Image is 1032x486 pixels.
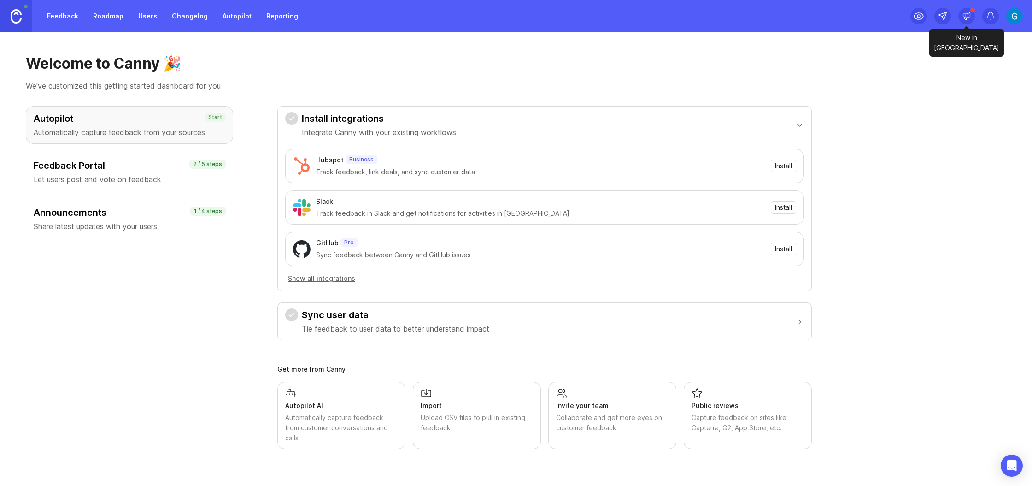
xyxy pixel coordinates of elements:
[26,106,233,144] button: AutopilotAutomatically capture feedback from your sourcesStart
[217,8,257,24] a: Autopilot
[692,413,804,433] div: Capture feedback on sites like Capterra, G2, App Store, etc.
[302,308,489,321] h3: Sync user data
[285,107,804,143] button: Install integrationsIntegrate Canny with your existing workflows
[285,273,358,284] button: Show all integrations
[548,382,676,449] a: Invite your teamCollaborate and get more eyes on customer feedback
[556,401,668,411] div: Invite your team
[88,8,129,24] a: Roadmap
[684,382,812,449] a: Public reviewsCapture feedback on sites like Capterra, G2, App Store, etc.
[293,240,311,258] img: GitHub
[34,159,225,172] h3: Feedback Portal
[302,323,489,334] p: Tie feedback to user data to better understand impact
[26,153,233,191] button: Feedback PortalLet users post and vote on feedback2 / 5 steps
[285,273,804,284] a: Show all integrations
[349,156,374,163] p: Business
[775,244,792,254] span: Install
[556,413,668,433] div: Collaborate and get more eyes on customer feedback
[771,160,796,172] button: Install
[193,160,222,168] p: 2 / 5 steps
[285,143,804,291] div: Install integrationsIntegrate Canny with your existing workflows
[133,8,163,24] a: Users
[285,401,398,411] div: Autopilot AI
[34,206,225,219] h3: Announcements
[166,8,213,24] a: Changelog
[1001,455,1023,477] div: Open Intercom Messenger
[293,199,311,216] img: Slack
[692,401,804,411] div: Public reviews
[34,174,225,185] p: Let users post and vote on feedback
[261,8,304,24] a: Reporting
[41,8,84,24] a: Feedback
[316,208,765,219] div: Track feedback in Slack and get notifications for activities in [GEOGRAPHIC_DATA]
[34,127,225,138] p: Automatically capture feedback from your sources
[34,221,225,232] p: Share latest updates with your users
[302,112,456,125] h3: Install integrations
[316,238,339,248] div: GitHub
[771,201,796,214] button: Install
[26,200,233,238] button: AnnouncementsShare latest updates with your users1 / 4 steps
[208,113,222,121] p: Start
[285,303,804,340] button: Sync user dataTie feedback to user data to better understand impact
[929,29,1004,57] div: New in [GEOGRAPHIC_DATA]
[413,382,541,449] a: ImportUpload CSV files to pull in existing feedback
[344,239,354,246] p: Pro
[316,167,765,177] div: Track feedback, link deals, and sync customer data
[285,413,398,443] div: Automatically capture feedback from customer conversations and calls
[771,243,796,255] button: Install
[775,161,792,171] span: Install
[277,382,405,449] a: Autopilot AIAutomatically capture feedback from customer conversations and calls
[421,413,533,433] div: Upload CSV files to pull in existing feedback
[316,250,765,260] div: Sync feedback between Canny and GitHub issues
[421,401,533,411] div: Import
[316,155,344,165] div: Hubspot
[277,366,812,373] div: Get more from Canny
[775,203,792,212] span: Install
[1006,8,1023,24] img: Georgina Hesp
[194,207,222,215] p: 1 / 4 steps
[34,112,225,125] h3: Autopilot
[316,196,333,207] div: Slack
[302,127,456,138] p: Integrate Canny with your existing workflows
[293,157,311,175] img: Hubspot
[26,80,1006,91] p: We've customized this getting started dashboard for you
[26,54,1006,73] h1: Welcome to Canny 🎉
[11,9,22,24] img: Canny Home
